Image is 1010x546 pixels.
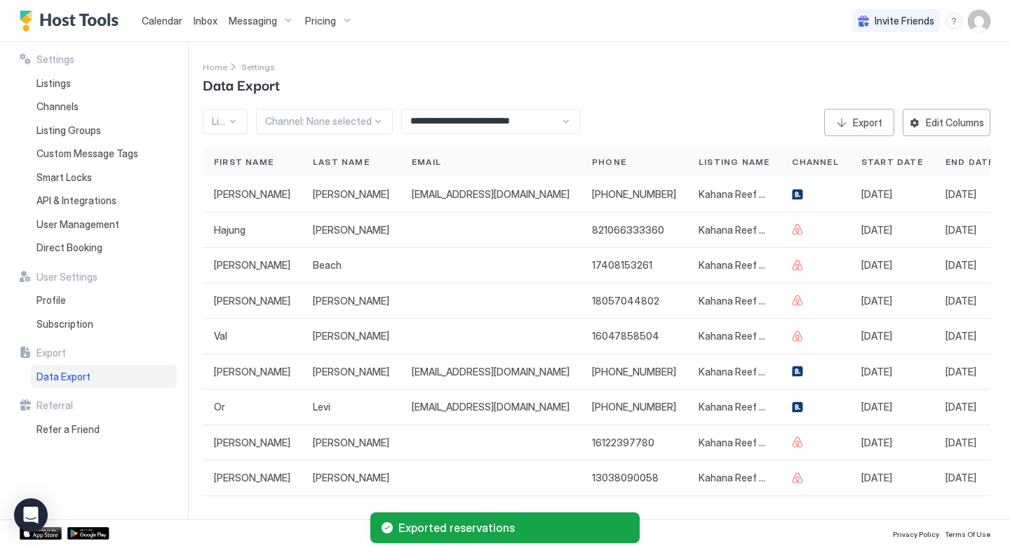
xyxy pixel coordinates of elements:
[214,437,290,449] span: [PERSON_NAME]
[36,218,119,231] span: User Management
[699,366,769,378] span: Kahana Reef 222
[945,13,962,29] div: menu
[699,259,769,272] span: Kahana Reef 222
[31,119,177,142] a: Listing Groups
[214,472,290,484] span: [PERSON_NAME]
[861,437,892,449] span: [DATE]
[36,423,100,436] span: Refer a Friend
[36,399,73,412] span: Referral
[402,109,560,133] input: Input Field
[592,224,664,237] span: 821066333360
[214,224,245,237] span: Hajung
[31,72,177,95] a: Listings
[31,288,177,312] a: Profile
[861,188,892,201] span: [DATE]
[699,188,769,201] span: Kahana Reef 222
[14,498,48,532] div: Open Intercom Messenger
[861,224,892,237] span: [DATE]
[313,437,389,449] span: [PERSON_NAME]
[31,418,177,441] a: Refer a Friend
[412,366,570,378] span: [EMAIL_ADDRESS][DOMAIN_NAME]
[945,330,976,342] span: [DATE]
[592,295,659,307] span: 18057044802
[592,156,626,168] span: Phone
[31,312,177,336] a: Subscription
[968,10,990,32] div: User profile
[412,188,570,201] span: [EMAIL_ADDRESS][DOMAIN_NAME]
[203,59,227,74] div: Breadcrumb
[36,147,138,160] span: Custom Message Tags
[203,59,227,74] a: Home
[412,401,570,413] span: [EMAIL_ADDRESS][DOMAIN_NAME]
[699,472,769,484] span: Kahana Reef 222
[699,295,769,307] span: Kahana Reef 210
[861,330,892,342] span: [DATE]
[313,330,389,342] span: [PERSON_NAME]
[36,124,101,137] span: Listing Groups
[241,59,275,74] a: Settings
[792,156,838,168] span: Channel
[903,109,990,136] button: Edit Columns
[36,53,74,66] span: Settings
[398,521,628,535] span: Exported reservations
[36,100,79,113] span: Channels
[31,166,177,189] a: Smart Locks
[926,115,984,130] div: Edit Columns
[31,213,177,237] a: User Management
[945,366,976,378] span: [DATE]
[214,295,290,307] span: [PERSON_NAME]
[313,224,389,237] span: [PERSON_NAME]
[699,156,769,168] span: Listing Name
[36,371,90,383] span: Data Export
[313,188,389,201] span: [PERSON_NAME]
[142,15,182,27] span: Calendar
[592,188,676,201] span: [PHONE_NUMBER]
[36,294,66,307] span: Profile
[699,224,769,237] span: Kahana Reef 320
[945,259,976,272] span: [DATE]
[861,366,892,378] span: [DATE]
[241,62,275,72] span: Settings
[861,472,892,484] span: [DATE]
[194,15,217,27] span: Inbox
[305,15,336,27] span: Pricing
[861,259,892,272] span: [DATE]
[945,437,976,449] span: [DATE]
[31,189,177,213] a: API & Integrations
[214,330,227,342] span: Val
[31,365,177,389] a: Data Export
[592,437,654,449] span: 16122397780
[31,95,177,119] a: Channels
[592,259,652,272] span: 17408153261
[214,156,274,168] span: First Name
[824,109,894,136] button: Export
[313,366,389,378] span: [PERSON_NAME]
[945,224,976,237] span: [DATE]
[20,11,125,32] a: Host Tools Logo
[945,156,995,168] span: End Date
[861,156,923,168] span: Start Date
[203,62,227,72] span: Home
[36,241,102,254] span: Direct Booking
[313,295,389,307] span: [PERSON_NAME]
[313,401,330,413] span: Levi
[699,330,769,342] span: Kahana Reef 320
[203,74,280,95] span: Data Export
[945,295,976,307] span: [DATE]
[592,366,676,378] span: [PHONE_NUMBER]
[36,77,71,90] span: Listings
[861,401,892,413] span: [DATE]
[412,156,441,168] span: Email
[592,330,659,342] span: 16047858504
[945,188,976,201] span: [DATE]
[861,295,892,307] span: [DATE]
[214,366,290,378] span: [PERSON_NAME]
[592,401,676,413] span: [PHONE_NUMBER]
[36,171,92,184] span: Smart Locks
[36,347,66,359] span: Export
[214,401,225,413] span: Or
[945,472,976,484] span: [DATE]
[313,156,370,168] span: Last Name
[36,194,116,207] span: API & Integrations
